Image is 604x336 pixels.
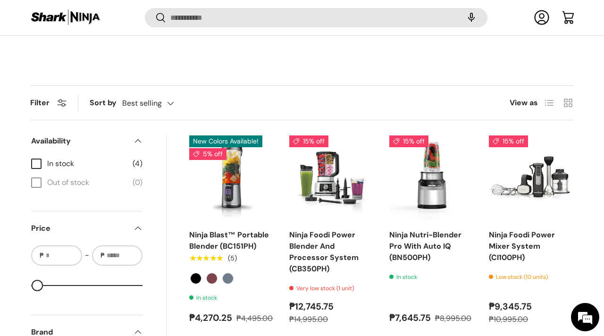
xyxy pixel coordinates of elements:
img: ninja-foodi-power-blender-and-processor-system-full-view-with-sample-contents-sharkninja-philippines [289,135,374,220]
span: (0) [133,177,143,188]
button: Best selling [122,95,193,111]
label: Cranberry [206,273,218,284]
span: 15% off [289,135,328,147]
span: View as [510,97,538,109]
summary: Price [31,211,143,245]
label: Navy Blue [222,273,234,284]
span: In stock [47,158,127,169]
span: Availability [31,135,127,147]
span: - [85,250,89,261]
span: 5% off [189,148,226,160]
a: Ninja Foodi Power Mixer System (CI100PH) [489,135,574,220]
span: 15% off [389,135,428,147]
a: Ninja Foodi Power Blender And Processor System (CB350PH) [289,230,359,274]
summary: Availability [31,124,143,158]
a: Ninja Nutri-Blender Pro With Auto IQ (BN500PH) [389,135,474,220]
span: Best selling [122,99,162,108]
span: Filter [30,98,50,108]
label: Sort by [90,97,122,109]
span: Out of stock [47,177,127,188]
a: Ninja Blast™ Portable Blender (BC151PH) [189,230,269,251]
a: Ninja Foodi Power Blender And Processor System (CB350PH) [289,135,374,220]
span: Price [31,223,127,234]
a: Ninja Foodi Power Mixer System (CI100PH) [489,230,555,262]
span: 15% off [489,135,528,147]
img: Shark Ninja Philippines [30,8,101,27]
span: (4) [133,158,143,169]
button: Filter [30,98,67,108]
a: Ninja Nutri-Blender Pro With Auto IQ (BN500PH) [389,230,461,262]
img: ninja-blast-portable-blender-black-left-side-view-sharkninja-philippines [189,135,274,220]
label: Black [190,273,201,284]
span: ₱ [39,251,45,260]
img: ninja-nutri-blender-pro-with-auto-iq-silver-with-sample-food-content-full-view-sharkninja-philipp... [389,135,474,220]
span: New Colors Available! [189,135,262,147]
speech-search-button: Search by voice [456,8,487,28]
a: Ninja Blast™ Portable Blender (BC151PH) [189,135,274,220]
span: ₱ [100,251,106,260]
